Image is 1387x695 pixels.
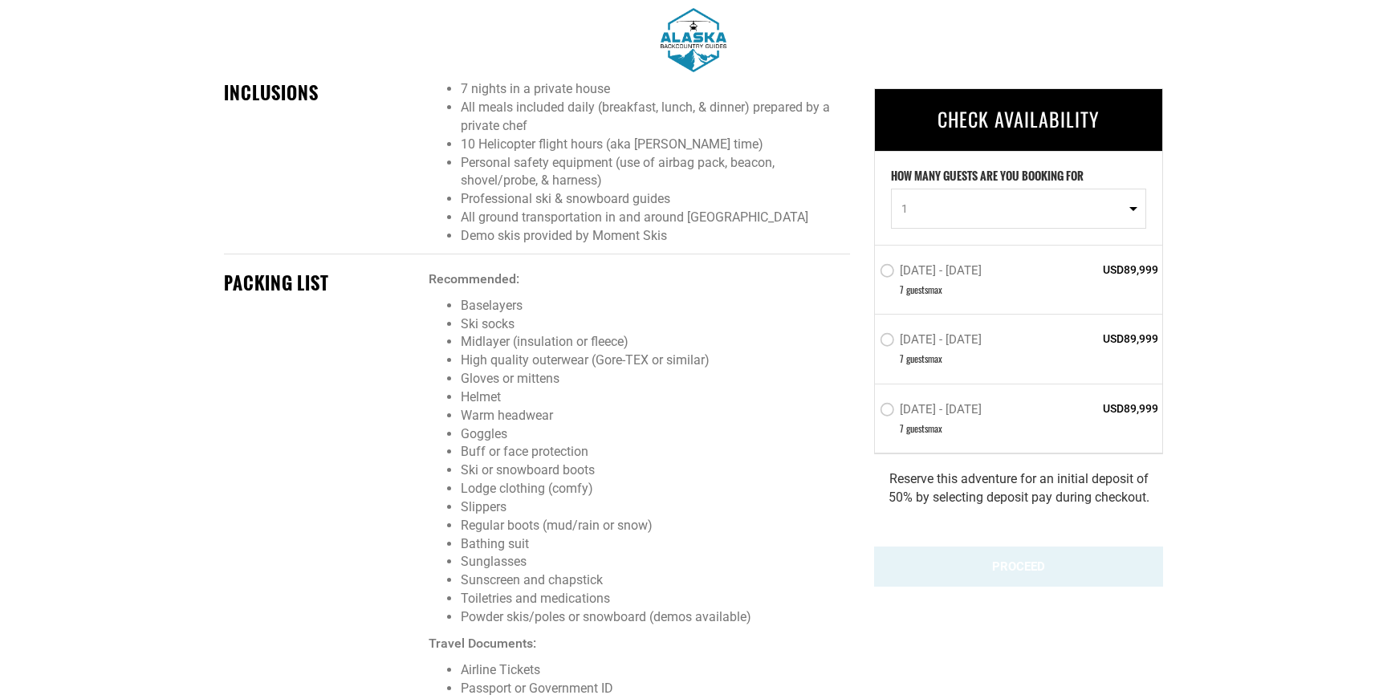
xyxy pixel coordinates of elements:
[880,332,986,352] label: [DATE] - [DATE]
[925,352,928,365] span: s
[461,227,850,246] li: Demo skis provided by Moment Skis
[925,282,928,296] span: s
[461,333,850,352] li: Midlayer (insulation or fleece)
[874,453,1163,522] div: Reserve this adventure for an initial deposit of 50% by selecting deposit pay during checkout.
[461,190,850,209] li: Professional ski & snowboard guides
[891,189,1146,229] button: 1
[906,421,942,434] span: guest max
[461,209,850,227] li: All ground transportation in and around [GEOGRAPHIC_DATA]
[901,201,1125,217] span: 1
[461,443,850,461] li: Buff or face protection
[461,535,850,554] li: Bathing suit
[224,270,417,295] div: PACKING LIST
[429,636,536,651] strong: Travel Documents:
[461,661,850,680] li: Airline Tickets
[925,421,928,434] span: s
[461,571,850,590] li: Sunscreen and chapstick
[461,461,850,480] li: Ski or snowboard boots
[461,553,850,571] li: Sunglasses
[429,271,519,287] strong: Recommended:
[461,498,850,517] li: Slippers
[906,282,942,296] span: guest max
[461,352,850,370] li: High quality outerwear (Gore-TEX or similar)
[461,297,850,315] li: Baselayers
[461,80,850,99] li: 7 nights in a private house
[1042,331,1158,347] span: USD89,999
[891,168,1084,189] label: HOW MANY GUESTS ARE YOU BOOKING FOR
[900,421,904,434] span: 7
[906,352,942,365] span: guest max
[900,282,904,296] span: 7
[900,352,904,365] span: 7
[461,388,850,407] li: Helmet
[461,154,850,191] li: Personal safety equipment (use of airbag pack, beacon, shovel/probe, & harness)
[661,8,727,72] img: 1603915880.png
[224,80,417,105] div: INCLUSIONS
[461,99,850,136] li: All meals included daily (breakfast, lunch, & dinner) prepared by a private chef
[1042,400,1158,416] span: USD89,999
[938,104,1100,133] span: CHECK AVAILABILITY
[461,590,850,608] li: Toiletries and medications
[880,263,986,282] label: [DATE] - [DATE]
[461,370,850,388] li: Gloves or mittens
[461,407,850,425] li: Warm headwear
[461,480,850,498] li: Lodge clothing (comfy)
[880,401,986,421] label: [DATE] - [DATE]
[461,517,850,535] li: Regular boots (mud/rain or snow)
[1042,262,1158,278] span: USD89,999
[461,425,850,444] li: Goggles
[461,315,850,334] li: Ski socks
[461,136,850,154] li: 10 Helicopter flight hours (aka [PERSON_NAME] time)
[461,608,850,627] li: Powder skis/poles or snowboard (demos available)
